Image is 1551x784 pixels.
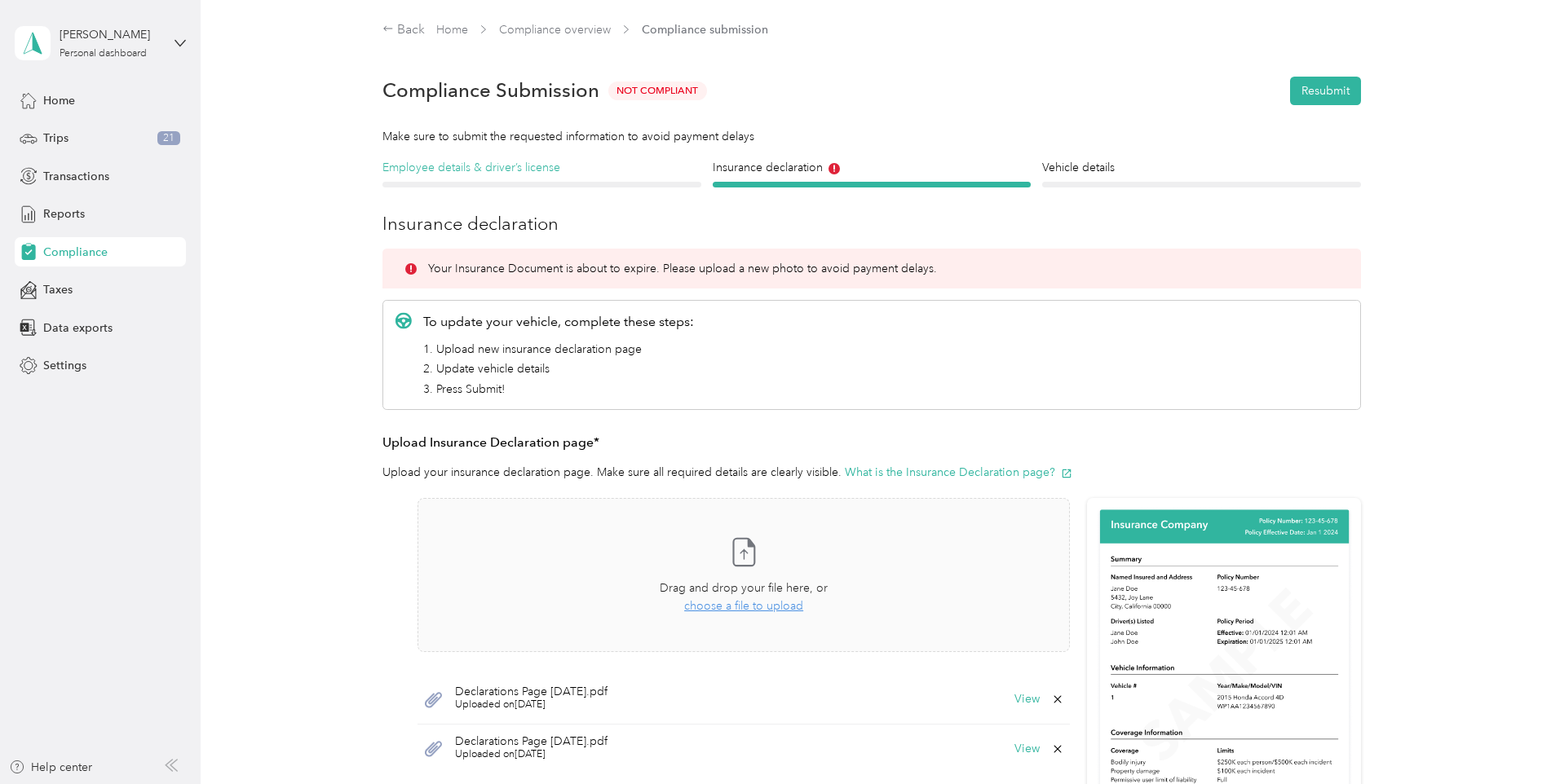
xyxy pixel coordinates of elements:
button: Resubmit [1290,77,1361,105]
a: Compliance overview [499,23,611,37]
li: 3. Press Submit! [423,381,694,398]
span: Taxes [43,281,73,298]
span: Compliance submission [642,21,768,38]
div: [PERSON_NAME] [60,26,161,43]
span: choose a file to upload [684,599,803,613]
div: Back [382,20,425,40]
span: Home [43,92,75,109]
button: View [1014,694,1040,705]
span: Trips [43,130,68,147]
span: Drag and drop your file here, or [660,581,828,595]
span: Uploaded on [DATE] [455,698,608,712]
p: Upload your insurance declaration page. Make sure all required details are clearly visible. [382,464,1361,481]
p: To update your vehicle, complete these steps: [423,312,694,332]
span: Uploaded on [DATE] [455,747,608,762]
button: View [1014,743,1040,755]
span: Data exports [43,319,113,337]
h1: Compliance Submission [382,79,599,102]
p: Your Insurance Document is about to expire. Please upload a new photo to avoid payment delays. [428,260,937,277]
div: Make sure to submit the requested information to avoid payment delays [382,128,1361,145]
span: Reports [43,205,85,222]
div: Personal dashboard [60,49,147,59]
h4: Employee details & driver’s license [382,159,701,176]
h4: Insurance declaration [713,159,1032,176]
li: 2. Update vehicle details [423,360,694,377]
span: Declarations Page [DATE].pdf [455,686,608,698]
h3: Upload Insurance Declaration page* [382,433,1361,453]
button: Help center [9,759,92,776]
span: Not Compliant [608,81,707,100]
button: What is the Insurance Declaration page? [845,464,1072,481]
span: Transactions [43,168,109,185]
span: Settings [43,357,86,374]
span: Compliance [43,244,108,261]
span: Declarations Page [DATE].pdf [455,736,608,747]
h4: Vehicle details [1042,159,1361,176]
a: Home [436,23,468,37]
span: Drag and drop your file here, orchoose a file to upload [418,499,1069,651]
li: 1. Upload new insurance declaration page [423,341,694,358]
h3: Insurance declaration [382,210,1361,237]
span: 21 [157,131,180,146]
iframe: Everlance-gr Chat Button Frame [1460,693,1551,784]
